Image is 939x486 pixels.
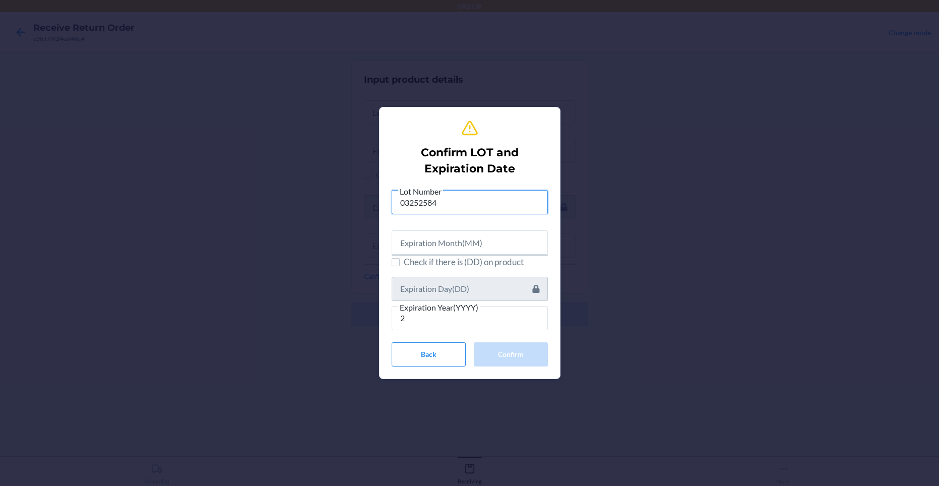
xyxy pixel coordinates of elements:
[392,342,466,367] button: Back
[392,230,548,255] input: Expiration Month(MM)
[392,258,400,266] input: Check if there is (DD) on product
[392,277,548,301] input: Expiration Day(DD)
[474,342,548,367] button: Confirm
[398,187,443,197] span: Lot Number
[392,190,548,214] input: Lot Number
[396,145,544,177] h2: Confirm LOT and Expiration Date
[404,256,548,269] span: Check if there is (DD) on product
[398,302,480,313] span: Expiration Year(YYYY)
[392,306,548,330] input: Expiration Year(YYYY)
